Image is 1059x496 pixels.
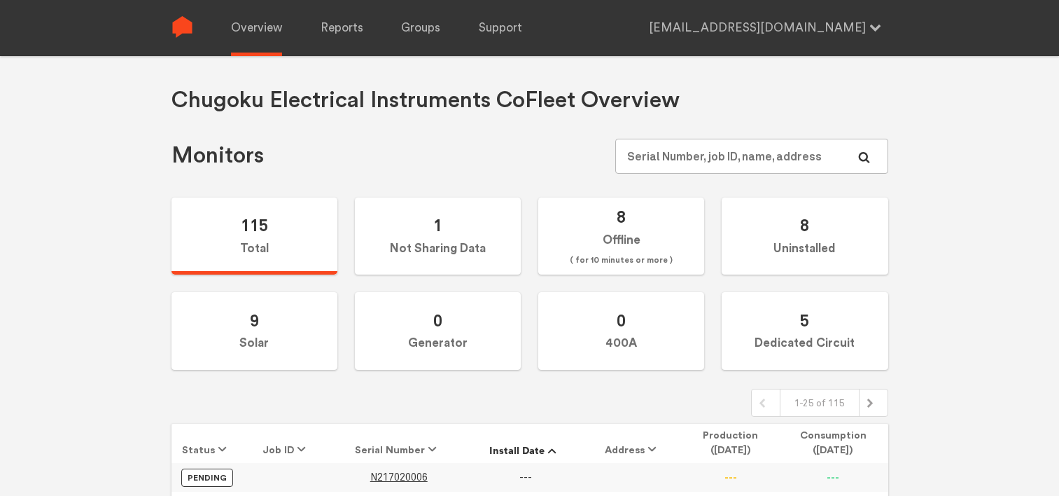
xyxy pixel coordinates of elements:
h1: Chugoku Electrical Instruments Co Fleet Overview [171,86,680,115]
h1: Monitors [171,142,264,170]
td: --- [778,463,888,491]
span: ( for 10 minutes or more ) [570,252,673,269]
label: Generator [355,292,521,370]
span: 8 [800,215,809,235]
th: Production ([DATE]) [682,424,778,463]
img: Sense Logo [171,16,193,38]
th: Install Date [467,424,584,463]
span: 8 [617,207,626,227]
label: Solar [171,292,337,370]
label: Not Sharing Data [355,198,521,275]
th: Status [171,424,244,463]
label: 400A [538,292,704,370]
th: Serial Number [330,424,467,463]
span: N217020006 [370,471,428,483]
th: Address [584,424,682,463]
span: 5 [800,310,809,331]
span: 0 [433,310,442,331]
label: Dedicated Circuit [722,292,888,370]
span: 0 [617,310,626,331]
a: N217020006 [370,472,428,483]
span: 1 [433,215,442,235]
div: 1-25 of 115 [780,390,860,416]
label: Total [171,198,337,275]
span: 9 [250,310,259,331]
td: --- [682,463,778,491]
span: --- [519,471,532,483]
th: Consumption ([DATE]) [778,424,888,463]
span: 115 [241,215,268,235]
label: Pending [181,469,233,487]
input: Serial Number, job ID, name, address [615,139,888,174]
label: Uninstalled [722,198,888,275]
th: Job ID [243,424,330,463]
label: Offline [538,198,704,275]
